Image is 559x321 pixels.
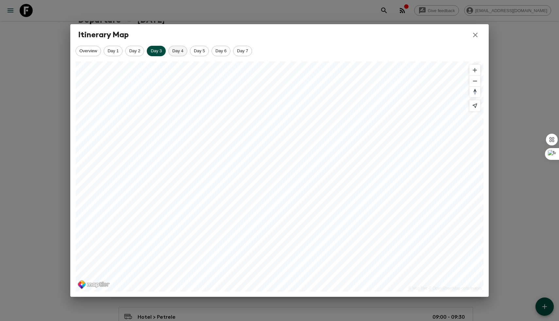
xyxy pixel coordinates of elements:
button: Zoom out [469,76,480,86]
button: Zoom in [469,65,480,76]
div: Day 5 [190,46,209,56]
span: Day 4 [169,48,187,53]
div: Day 3 [147,46,166,56]
span: Day 7 [233,48,252,53]
a: © MapTiler [408,286,427,291]
div: Day 7 [233,46,252,56]
a: © OpenStreetMap contributors [429,286,482,291]
span: Overview [76,48,101,53]
canvas: Map [76,61,483,292]
a: MapTiler logo [77,280,110,290]
div: Day 6 [212,46,230,56]
span: Day 3 [147,48,166,53]
div: Day 2 [125,46,144,56]
div: Day 1 [104,46,123,56]
div: Overview [76,46,101,56]
span: Day 2 [126,48,144,53]
button: Reset bearing to north [469,86,480,97]
span: Day 6 [212,48,230,53]
span: Day 1 [104,48,122,53]
div: Day 4 [168,46,187,56]
button: Find my location [469,100,480,111]
span: Day 5 [190,48,209,53]
span: Itinerary Map [78,30,129,40]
